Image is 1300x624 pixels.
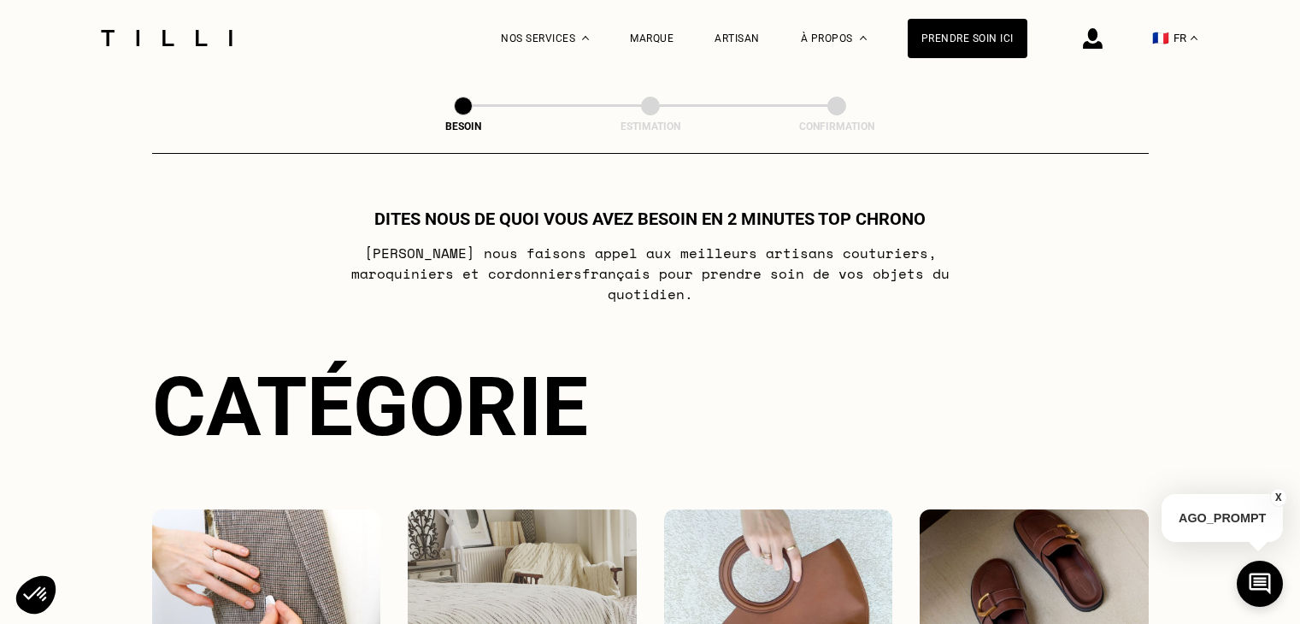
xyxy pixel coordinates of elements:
[860,36,867,40] img: Menu déroulant à propos
[1162,494,1283,542] p: AGO_PROMPT
[378,121,549,132] div: Besoin
[908,19,1027,58] a: Prendre soin ici
[715,32,760,44] a: Artisan
[1083,28,1103,49] img: icône connexion
[1152,30,1169,46] span: 🇫🇷
[1191,36,1197,40] img: menu déroulant
[311,243,989,304] p: [PERSON_NAME] nous faisons appel aux meilleurs artisans couturiers , maroquiniers et cordonniers ...
[751,121,922,132] div: Confirmation
[582,36,589,40] img: Menu déroulant
[152,359,1149,455] div: Catégorie
[565,121,736,132] div: Estimation
[630,32,674,44] a: Marque
[374,209,926,229] h1: Dites nous de quoi vous avez besoin en 2 minutes top chrono
[1270,488,1287,507] button: X
[95,30,238,46] img: Logo du service de couturière Tilli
